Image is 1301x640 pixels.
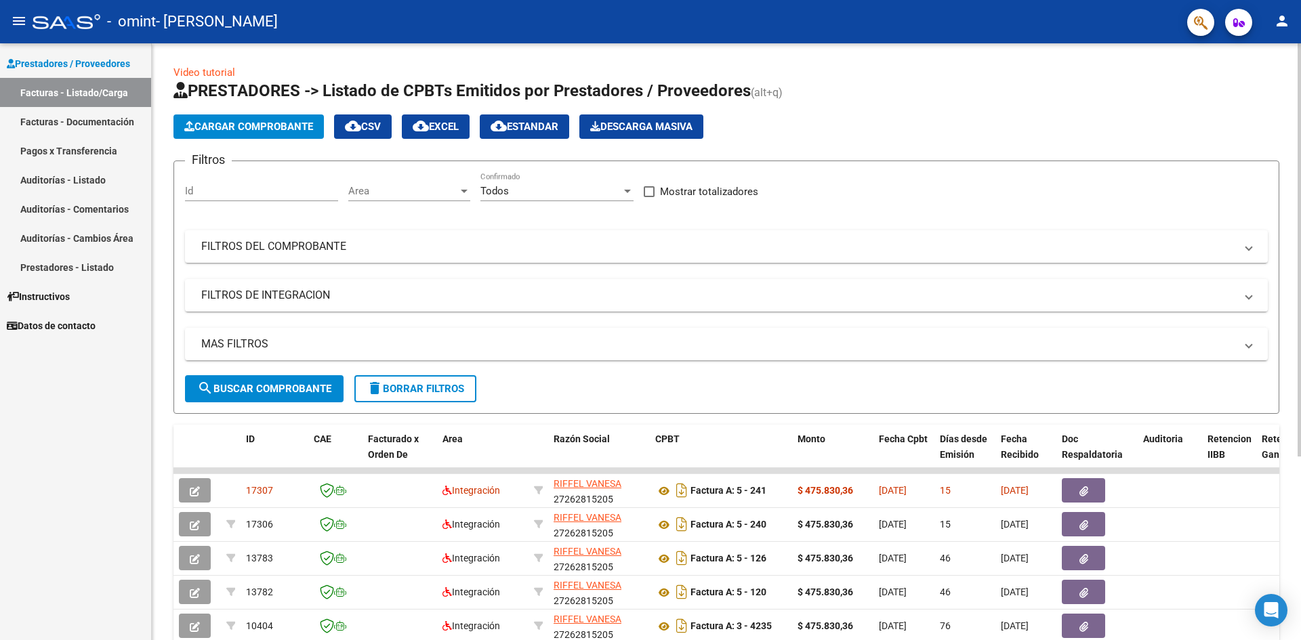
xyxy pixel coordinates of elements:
span: Estandar [491,121,558,133]
strong: Factura A: 5 - 241 [690,486,766,496]
app-download-masive: Descarga masiva de comprobantes (adjuntos) [579,114,703,139]
span: 10404 [246,620,273,631]
i: Descargar documento [673,513,690,535]
div: 27262815205 [554,578,644,606]
datatable-header-cell: CPBT [650,425,792,484]
span: [DATE] [879,586,907,597]
div: Open Intercom Messenger [1255,594,1287,626]
datatable-header-cell: ID [241,425,308,484]
span: Retencion IIBB [1207,433,1252,460]
button: Cargar Comprobante [173,114,324,139]
span: PRESTADORES -> Listado de CPBTs Emitidos por Prestadores / Proveedores [173,81,751,100]
span: Integración [442,553,500,563]
span: [DATE] [1001,485,1029,496]
span: [DATE] [1001,586,1029,597]
strong: Factura A: 5 - 240 [690,519,766,530]
span: - omint [107,7,156,37]
span: RIFFEL VANESA [554,614,621,624]
i: Descargar documento [673,615,690,637]
span: 13782 [246,586,273,597]
datatable-header-cell: Retencion IIBB [1202,425,1256,484]
span: Integración [442,586,500,597]
datatable-header-cell: Facturado x Orden De [363,425,437,484]
span: Facturado x Orden De [368,433,419,460]
span: 15 [940,485,951,496]
button: EXCEL [402,114,470,139]
span: [DATE] [1001,553,1029,563]
button: Descarga Masiva [579,114,703,139]
datatable-header-cell: Fecha Recibido [995,425,1056,484]
div: 27262815205 [554,544,644,572]
datatable-header-cell: Monto [792,425,873,484]
span: Descarga Masiva [590,121,693,133]
div: 27262815205 [554,476,644,505]
datatable-header-cell: Area [437,425,529,484]
mat-panel-title: FILTROS DEL COMPROBANTE [201,239,1235,254]
mat-panel-title: MAS FILTROS [201,337,1235,351]
i: Descargar documento [673,581,690,603]
span: 76 [940,620,951,631]
button: Buscar Comprobante [185,375,344,402]
span: 13783 [246,553,273,563]
h3: Filtros [185,150,232,169]
strong: $ 475.830,36 [798,553,853,563]
i: Descargar documento [673,479,690,501]
span: [DATE] [879,519,907,530]
span: RIFFEL VANESA [554,580,621,591]
span: 46 [940,553,951,563]
span: 17307 [246,485,273,496]
mat-icon: menu [11,13,27,29]
span: Todos [480,185,509,197]
strong: $ 475.830,36 [798,519,853,530]
mat-icon: search [197,380,213,396]
span: Integración [442,485,500,496]
mat-expansion-panel-header: MAS FILTROS [185,328,1268,360]
span: Integración [442,519,500,530]
strong: Factura A: 5 - 126 [690,553,766,564]
a: Video tutorial [173,66,235,79]
datatable-header-cell: Días desde Emisión [934,425,995,484]
span: Prestadores / Proveedores [7,56,130,71]
button: Estandar [480,114,569,139]
datatable-header-cell: CAE [308,425,363,484]
span: [DATE] [879,620,907,631]
span: Cargar Comprobante [184,121,313,133]
button: Borrar Filtros [354,375,476,402]
mat-icon: cloud_download [413,118,429,134]
span: Fecha Recibido [1001,433,1039,460]
span: Integración [442,620,500,631]
span: 17306 [246,519,273,530]
datatable-header-cell: Razón Social [548,425,650,484]
strong: Factura A: 3 - 4235 [690,621,772,632]
strong: $ 475.830,36 [798,586,853,597]
div: 27262815205 [554,612,644,640]
span: [DATE] [879,485,907,496]
span: CPBT [655,433,680,444]
span: [DATE] [1001,620,1029,631]
span: Mostrar totalizadores [660,184,758,200]
span: Buscar Comprobante [197,383,331,395]
strong: $ 475.830,36 [798,485,853,496]
span: - [PERSON_NAME] [156,7,278,37]
datatable-header-cell: Doc Respaldatoria [1056,425,1138,484]
span: RIFFEL VANESA [554,546,621,557]
span: Instructivos [7,289,70,304]
mat-icon: delete [367,380,383,396]
span: Doc Respaldatoria [1062,433,1123,460]
strong: Factura A: 5 - 120 [690,587,766,598]
mat-icon: cloud_download [345,118,361,134]
mat-expansion-panel-header: FILTROS DE INTEGRACION [185,279,1268,312]
div: 27262815205 [554,510,644,538]
mat-icon: cloud_download [491,118,507,134]
span: Razón Social [554,433,610,444]
strong: $ 475.830,36 [798,620,853,631]
span: RIFFEL VANESA [554,512,621,523]
mat-icon: person [1274,13,1290,29]
span: Fecha Cpbt [879,433,928,444]
span: (alt+q) [751,86,783,99]
span: Area [442,433,463,444]
i: Descargar documento [673,547,690,569]
button: CSV [334,114,392,139]
span: [DATE] [879,553,907,563]
mat-expansion-panel-header: FILTROS DEL COMPROBANTE [185,230,1268,263]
